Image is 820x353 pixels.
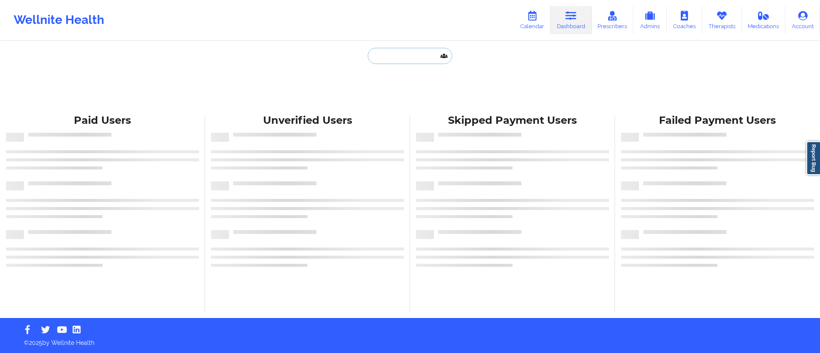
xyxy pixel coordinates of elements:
[514,6,551,34] a: Calendar
[592,6,634,34] a: Prescribers
[785,6,820,34] a: Account
[742,6,786,34] a: Medications
[806,141,820,175] a: Report Bug
[6,114,199,127] div: Paid Users
[621,114,814,127] div: Failed Payment Users
[667,6,702,34] a: Coaches
[633,6,667,34] a: Admins
[551,6,592,34] a: Dashboard
[416,114,609,127] div: Skipped Payment Users
[702,6,742,34] a: Therapists
[211,114,404,127] div: Unverified Users
[18,333,802,347] p: © 2025 by Wellnite Health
